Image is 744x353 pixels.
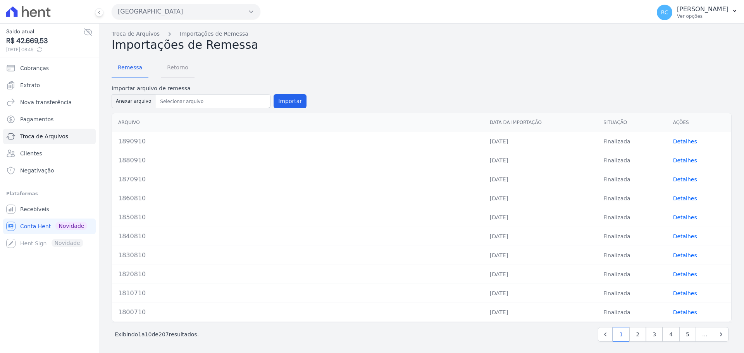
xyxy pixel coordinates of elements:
td: [DATE] [484,208,597,227]
button: Importar [274,94,307,108]
a: Detalhes [673,290,697,296]
a: Detalhes [673,138,697,145]
a: Detalhes [673,309,697,315]
a: Nova transferência [3,95,96,110]
span: Pagamentos [20,115,53,123]
a: Remessa [112,58,148,78]
td: [DATE] [484,265,597,284]
h2: Importações de Remessa [112,38,732,52]
a: Negativação [3,163,96,178]
td: Finalizada [597,284,666,303]
td: Finalizada [597,132,666,151]
a: Detalhes [673,233,697,239]
td: Finalizada [597,227,666,246]
a: Detalhes [673,214,697,220]
span: Cobranças [20,64,49,72]
th: Ações [667,113,731,132]
div: 1850810 [118,213,477,222]
td: Finalizada [597,151,666,170]
td: Finalizada [597,265,666,284]
td: Finalizada [597,189,666,208]
td: [DATE] [484,246,597,265]
a: Importações de Remessa [180,30,248,38]
a: Extrato [3,77,96,93]
span: Negativação [20,167,54,174]
a: Detalhes [673,176,697,183]
a: Next [714,327,728,342]
a: Troca de Arquivos [112,30,160,38]
p: Exibindo a de resultados. [115,331,199,338]
span: Conta Hent [20,222,51,230]
a: Clientes [3,146,96,161]
a: 5 [679,327,696,342]
div: 1810710 [118,289,477,298]
label: Importar arquivo de remessa [112,84,307,93]
nav: Sidebar [6,60,93,251]
a: Detalhes [673,271,697,277]
span: … [696,327,714,342]
a: 2 [629,327,646,342]
button: RC [PERSON_NAME] Ver opções [651,2,744,23]
span: 207 [158,331,169,338]
td: [DATE] [484,227,597,246]
a: Conta Hent Novidade [3,219,96,234]
span: Nova transferência [20,98,72,106]
nav: Breadcrumb [112,30,732,38]
td: Finalizada [597,246,666,265]
a: Recebíveis [3,201,96,217]
a: Previous [598,327,613,342]
div: 1860810 [118,194,477,203]
td: [DATE] [484,189,597,208]
span: Novidade [55,222,87,230]
td: Finalizada [597,208,666,227]
span: Remessa [113,60,147,75]
a: Detalhes [673,252,697,258]
button: Anexar arquivo [112,94,155,108]
span: Saldo atual [6,28,83,36]
a: 4 [663,327,679,342]
p: [PERSON_NAME] [677,5,728,13]
a: Troca de Arquivos [3,129,96,144]
span: 10 [145,331,152,338]
a: Pagamentos [3,112,96,127]
span: Extrato [20,81,40,89]
span: [DATE] 08:45 [6,46,83,53]
span: 1 [138,331,141,338]
p: Ver opções [677,13,728,19]
span: RC [661,10,668,15]
div: 1830810 [118,251,477,260]
span: Clientes [20,150,42,157]
a: 1 [613,327,629,342]
th: Situação [597,113,666,132]
span: Retorno [162,60,193,75]
th: Arquivo [112,113,484,132]
span: Recebíveis [20,205,49,213]
a: Detalhes [673,195,697,201]
a: Cobranças [3,60,96,76]
td: [DATE] [484,151,597,170]
button: [GEOGRAPHIC_DATA] [112,4,260,19]
a: Retorno [161,58,195,78]
td: [DATE] [484,132,597,151]
input: Selecionar arquivo [157,97,269,106]
span: Troca de Arquivos [20,133,68,140]
div: 1880910 [118,156,477,165]
td: [DATE] [484,303,597,322]
td: [DATE] [484,284,597,303]
div: 1800710 [118,308,477,317]
th: Data da Importação [484,113,597,132]
td: [DATE] [484,170,597,189]
a: Detalhes [673,157,697,164]
div: 1840810 [118,232,477,241]
div: 1820810 [118,270,477,279]
td: Finalizada [597,303,666,322]
div: Plataformas [6,189,93,198]
div: 1870910 [118,175,477,184]
div: 1890910 [118,137,477,146]
a: 3 [646,327,663,342]
span: R$ 42.669,53 [6,36,83,46]
td: Finalizada [597,170,666,189]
